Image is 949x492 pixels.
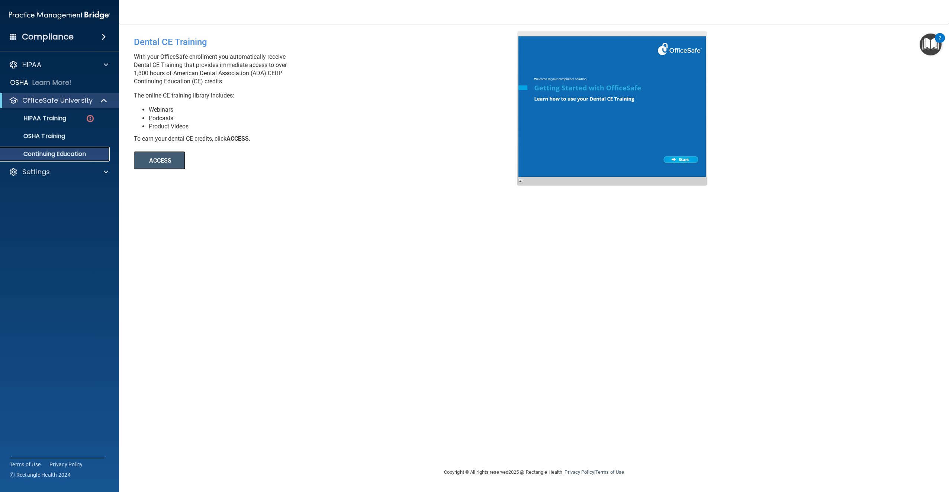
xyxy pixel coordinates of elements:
[939,38,941,48] div: 2
[149,122,523,131] li: Product Videos
[9,60,108,69] a: HIPAA
[595,469,624,475] a: Terms of Use
[134,158,337,164] a: ACCESS
[9,96,108,105] a: OfficeSafe University
[134,92,523,100] p: The online CE training library includes:
[226,135,249,142] b: ACCESS
[134,31,523,53] div: Dental CE Training
[10,461,41,468] a: Terms of Use
[86,114,95,123] img: danger-circle.6113f641.png
[32,78,72,87] p: Learn More!
[22,60,41,69] p: HIPAA
[912,441,940,469] iframe: Drift Widget Chat Controller
[9,167,108,176] a: Settings
[398,460,670,484] div: Copyright © All rights reserved 2025 @ Rectangle Health | |
[10,471,71,479] span: Ⓒ Rectangle Health 2024
[5,132,65,140] p: OSHA Training
[564,469,594,475] a: Privacy Policy
[22,32,74,42] h4: Compliance
[149,106,523,114] li: Webinars
[5,115,66,122] p: HIPAA Training
[5,150,106,158] p: Continuing Education
[10,78,29,87] p: OSHA
[22,96,93,105] p: OfficeSafe University
[920,33,942,55] button: Open Resource Center, 2 new notifications
[134,53,523,86] p: With your OfficeSafe enrollment you automatically receive Dental CE Training that provides immedi...
[22,167,50,176] p: Settings
[134,135,523,143] div: To earn your dental CE credits, click .
[49,461,83,468] a: Privacy Policy
[149,114,523,122] li: Podcasts
[9,8,110,23] img: PMB logo
[134,151,185,169] button: ACCESS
